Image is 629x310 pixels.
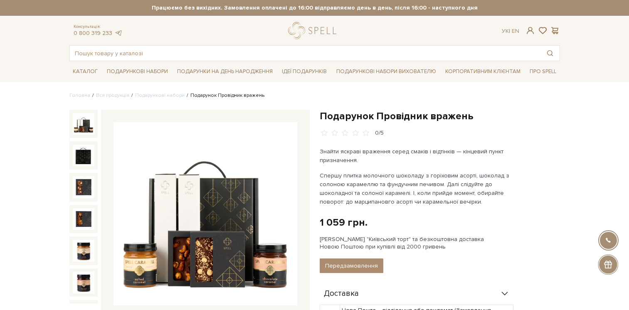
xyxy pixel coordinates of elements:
[320,216,368,229] div: 1 059 грн.
[73,145,94,166] img: Подарунок Провідник вражень
[324,290,359,298] span: Доставка
[333,64,439,79] a: Подарункові набори вихователю
[74,24,123,30] span: Консультація:
[73,272,94,293] img: Подарунок Провідник вражень
[288,22,340,39] a: logo
[104,65,171,78] a: Подарункові набори
[509,27,510,34] span: |
[96,92,129,98] a: Вся продукція
[74,30,112,37] a: 0 800 319 233
[73,176,94,198] img: Подарунок Провідник вражень
[73,240,94,261] img: Подарунок Провідник вражень
[69,4,560,12] strong: Працюємо без вихідних. Замовлення оплачені до 16:00 відправляємо день в день, після 16:00 - насту...
[70,46,540,61] input: Пошук товару у каталозі
[502,27,519,35] div: Ук
[114,30,123,37] a: telegram
[320,236,560,251] div: [PERSON_NAME] "Київський торт" та безкоштовна доставка Новою Поштою при купівлі від 2000 гривень
[540,46,560,61] button: Пошук товару у каталозі
[279,65,330,78] a: Ідеї подарунків
[73,208,94,230] img: Подарунок Провідник вражень
[512,27,519,34] a: En
[320,147,515,165] p: Знайти яскраві враження серед смаків і відтінків — кінцевий пункт призначення.
[320,171,515,206] p: Спершу плитка молочного шоколаду з горіховим асорті, шоколад з солоною карамеллю та фундучним печ...
[185,92,264,99] li: Подарунок Провідник вражень
[69,92,90,98] a: Головна
[320,258,383,273] button: Передзамовлення
[73,113,94,135] img: Подарунок Провідник вражень
[442,64,524,79] a: Корпоративним клієнтам
[135,92,185,98] a: Подарункові набори
[113,122,297,306] img: Подарунок Провідник вражень
[526,65,560,78] a: Про Spell
[69,65,101,78] a: Каталог
[375,129,384,137] div: 0/5
[174,65,276,78] a: Подарунки на День народження
[320,110,560,123] h1: Подарунок Провідник вражень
